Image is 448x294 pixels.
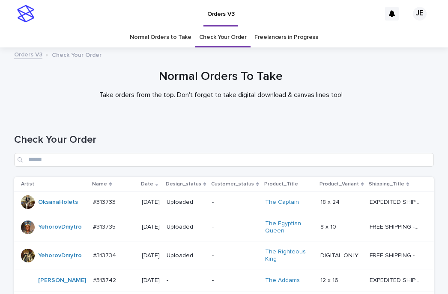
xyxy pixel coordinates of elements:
p: FREE SHIPPING - preview in 1-2 business days, after your approval delivery will take 5-10 b.d. [370,250,422,259]
a: The Addams [265,277,300,284]
a: [PERSON_NAME] [38,277,86,284]
p: #313735 [93,222,117,231]
p: - [212,252,258,259]
p: Uploaded [167,252,205,259]
img: stacker-logo-s-only.png [17,5,34,22]
p: Design_status [166,179,201,189]
p: [DATE] [142,252,160,259]
input: Search [14,153,434,167]
div: JE [413,7,427,21]
p: Take orders from the top. Don't forget to take digital download & canvas lines too! [50,91,392,99]
a: Orders V3 [14,49,42,59]
p: Check Your Order [52,50,102,59]
p: Shipping_Title [369,179,404,189]
p: Product_Title [264,179,298,189]
a: The Egyptian Queen [265,220,314,235]
p: 12 x 16 [320,275,340,284]
p: Artist [21,179,34,189]
p: - [212,223,258,231]
p: Uploaded [167,199,205,206]
p: Uploaded [167,223,205,231]
p: #313733 [93,197,117,206]
p: DIGITAL ONLY [320,250,360,259]
p: [DATE] [142,223,160,231]
p: - [167,277,205,284]
tr: OksanaHolets #313733#313733 [DATE]Uploaded-The Captain 18 x 2418 x 24 EXPEDITED SHIPPING - previe... [14,191,434,213]
a: The Righteous King [265,248,314,263]
p: #313734 [93,250,118,259]
a: Normal Orders to Take [130,27,191,47]
p: 8 x 10 [320,222,338,231]
p: - [212,199,258,206]
tr: [PERSON_NAME] #313742#313742 [DATE]--The Addams 12 x 1612 x 16 EXPEDITED SHIPPING - preview in 1 ... [14,270,434,291]
a: YehorovDmytro [38,223,82,231]
p: Product_Variant [320,179,359,189]
tr: YehorovDmytro #313735#313735 [DATE]Uploaded-The Egyptian Queen 8 x 108 x 10 FREE SHIPPING - previ... [14,213,434,241]
p: Customer_status [211,179,254,189]
p: EXPEDITED SHIPPING - preview in 1 business day; delivery up to 5 business days after your approval. [370,197,422,206]
tr: YehorovDmytro #313734#313734 [DATE]Uploaded-The Righteous King DIGITAL ONLYDIGITAL ONLY FREE SHIP... [14,241,434,270]
p: FREE SHIPPING - preview in 1-2 business days, after your approval delivery will take 5-10 b.d. [370,222,422,231]
h1: Check Your Order [14,134,434,146]
a: YehorovDmytro [38,252,82,259]
p: [DATE] [142,199,160,206]
p: 18 x 24 [320,197,341,206]
a: The Captain [265,199,299,206]
a: Freelancers in Progress [254,27,318,47]
a: OksanaHolets [38,199,78,206]
p: - [212,277,258,284]
a: Check Your Order [199,27,247,47]
p: EXPEDITED SHIPPING - preview in 1 business day; delivery up to 5 business days after your approval. [370,275,422,284]
p: #313742 [93,275,118,284]
p: Name [92,179,107,189]
p: Date [141,179,153,189]
h1: Normal Orders To Take [11,70,431,84]
p: [DATE] [142,277,160,284]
